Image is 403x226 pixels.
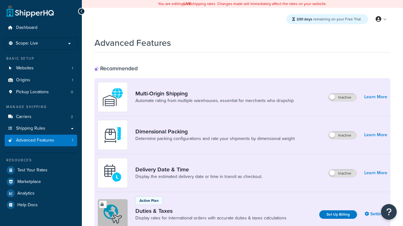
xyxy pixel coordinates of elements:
[16,25,37,30] span: Dashboard
[135,166,262,173] a: Delivery Date & Time
[16,41,38,46] span: Scope: Live
[16,89,49,95] span: Pickup Locations
[297,16,361,22] span: remaining on your Free Trial
[135,174,262,180] a: Display the estimated delivery date or time in transit as checkout.
[16,126,45,131] span: Shipping Rules
[5,86,77,98] a: Pickup Locations0
[102,124,124,146] img: DTVBYsAAAAAASUVORK5CYII=
[5,104,77,110] div: Manage Shipping
[16,78,30,83] span: Origins
[17,179,41,185] span: Marketplace
[139,198,159,203] p: Active Plan
[364,93,387,101] a: Learn More
[16,114,31,120] span: Carriers
[329,169,356,177] label: Inactive
[17,202,38,208] span: Help Docs
[5,188,77,199] a: Analytics
[94,65,138,72] div: Recommended
[71,114,73,120] span: 2
[17,191,35,196] span: Analytics
[5,111,77,123] a: Carriers2
[5,62,77,74] li: Websites
[5,199,77,211] a: Help Docs
[364,131,387,139] a: Learn More
[94,37,171,49] h1: Advanced Features
[135,215,287,221] a: Display rates for international orders with accurate duties & taxes calculations
[5,22,77,34] a: Dashboard
[329,132,356,139] label: Inactive
[365,210,387,218] a: Settings
[297,16,312,22] strong: 230 days
[5,111,77,123] li: Carriers
[71,89,73,95] span: 0
[135,136,295,142] a: Determine packing configurations and rate your shipments by dimensional weight
[5,158,77,163] div: Resources
[135,128,295,135] a: Dimensional Packing
[5,62,77,74] a: Websites1
[102,86,124,108] img: WatD5o0RtDAAAAAElFTkSuQmCC
[135,90,294,97] a: Multi-Origin Shipping
[319,210,357,219] a: Set Up Billing
[184,1,191,7] b: LIVE
[135,207,287,214] a: Duties & Taxes
[135,98,294,104] a: Automate rating from multiple warehouses, essential for merchants who dropship
[72,78,73,83] span: 1
[5,123,77,134] a: Shipping Rules
[5,86,77,98] li: Pickup Locations
[381,204,397,220] button: Open Resource Center
[16,138,54,143] span: Advanced Features
[17,168,48,173] span: Test Your Rates
[5,176,77,187] a: Marketplace
[5,56,77,61] div: Basic Setup
[5,135,77,146] li: Advanced Features
[5,74,77,86] li: Origins
[364,169,387,177] a: Learn More
[102,162,124,184] img: gfkeb5ejjkALwAAAABJRU5ErkJggg==
[5,135,77,146] a: Advanced Features1
[5,164,77,176] a: Test Your Rates
[16,66,34,71] span: Websites
[5,74,77,86] a: Origins1
[72,138,73,143] span: 1
[329,94,356,101] label: Inactive
[72,66,73,71] span: 1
